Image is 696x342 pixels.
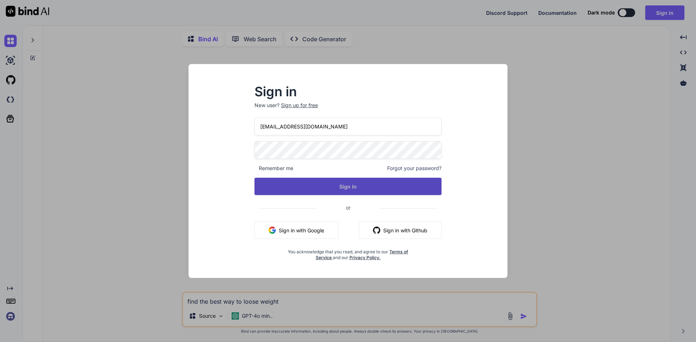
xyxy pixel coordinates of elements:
[254,102,442,118] p: New user?
[254,221,338,239] button: Sign in with Google
[254,118,442,135] input: Login or Email
[281,102,318,109] div: Sign up for free
[254,86,442,97] h2: Sign in
[317,199,380,216] span: or
[254,178,442,195] button: Sign In
[359,221,442,239] button: Sign in with Github
[373,227,380,234] img: github
[316,249,409,260] a: Terms of Service
[286,245,410,261] div: You acknowledge that you read, and agree to our and our
[254,165,293,172] span: Remember me
[387,165,442,172] span: Forgot your password?
[269,227,276,234] img: google
[349,255,381,260] a: Privacy Policy.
